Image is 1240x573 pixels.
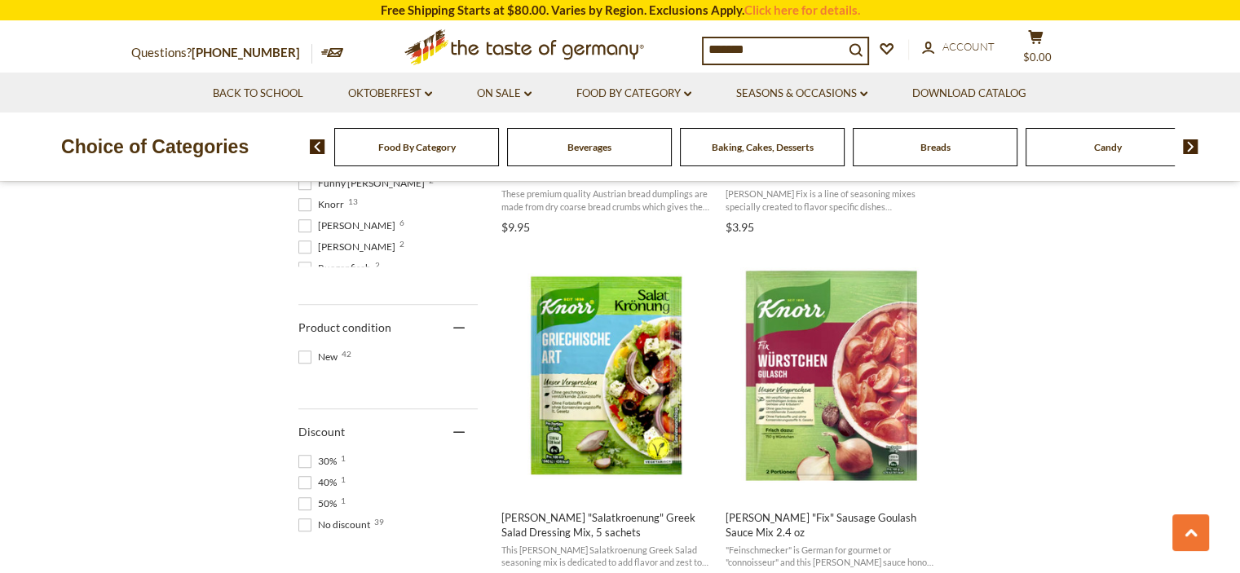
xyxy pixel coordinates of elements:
a: Food By Category [576,85,691,103]
span: No discount [298,518,375,532]
span: 13 [348,197,358,205]
span: Account [942,40,995,53]
span: 2 [429,176,434,184]
span: 40% [298,475,342,490]
span: [PERSON_NAME] "Fix" Sausage Goulash Sauce Mix 2.4 oz [726,510,937,540]
span: 1 [341,475,346,483]
span: Ruegenfisch [298,261,376,275]
span: This [PERSON_NAME] Salatkroenung Greek Salad seasoning mix is dedicated to add flavor and zest to... [501,544,713,569]
a: Seasons & Occasions [736,85,867,103]
a: Account [922,38,995,56]
img: Knorr "Fix" Sausage Goulash Sauce Mix 2.4 oz [723,267,939,483]
a: Baking, Cakes, Desserts [712,141,814,153]
img: next arrow [1183,139,1198,154]
span: 30% [298,454,342,469]
button: $0.00 [1012,29,1061,70]
a: Back to School [213,85,303,103]
a: Candy [1094,141,1122,153]
span: "Feinschmecker" is German for gourmet or "connoisseur" and this [PERSON_NAME] sauce honors that n... [726,544,937,569]
span: [PERSON_NAME] "Salatkroenung" Greek Salad Dressing Mix, 5 sachets [501,510,713,540]
span: Discount [298,425,345,439]
a: Oktoberfest [348,85,432,103]
span: $9.95 [501,220,530,234]
span: Product condition [298,320,391,334]
span: $3.95 [726,220,754,234]
span: 2 [399,240,404,248]
a: Beverages [567,141,611,153]
span: 39 [374,518,384,526]
span: [PERSON_NAME] Fix is a line of seasoning mixes specially created to flavor specific dishes repres... [726,187,937,213]
a: Click here for details. [744,2,860,17]
span: 6 [399,218,404,227]
span: 1 [341,454,346,462]
span: 1 [341,496,346,505]
span: [PERSON_NAME] [298,218,400,233]
span: $0.00 [1023,51,1052,64]
a: Download Catalog [912,85,1026,103]
a: Breads [920,141,951,153]
img: previous arrow [310,139,325,154]
span: Funny [PERSON_NAME] [298,176,430,191]
span: 50% [298,496,342,511]
span: New [298,350,342,364]
p: Questions? [131,42,312,64]
a: Food By Category [378,141,456,153]
span: [PERSON_NAME] [298,240,400,254]
span: 2 [375,261,380,269]
a: [PHONE_NUMBER] [192,45,300,60]
span: 42 [342,350,351,358]
span: These premium quality Austrian bread dumplings are made from dry coarse bread crumbs which gives ... [501,187,713,213]
a: On Sale [477,85,532,103]
span: Knorr [298,197,349,212]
